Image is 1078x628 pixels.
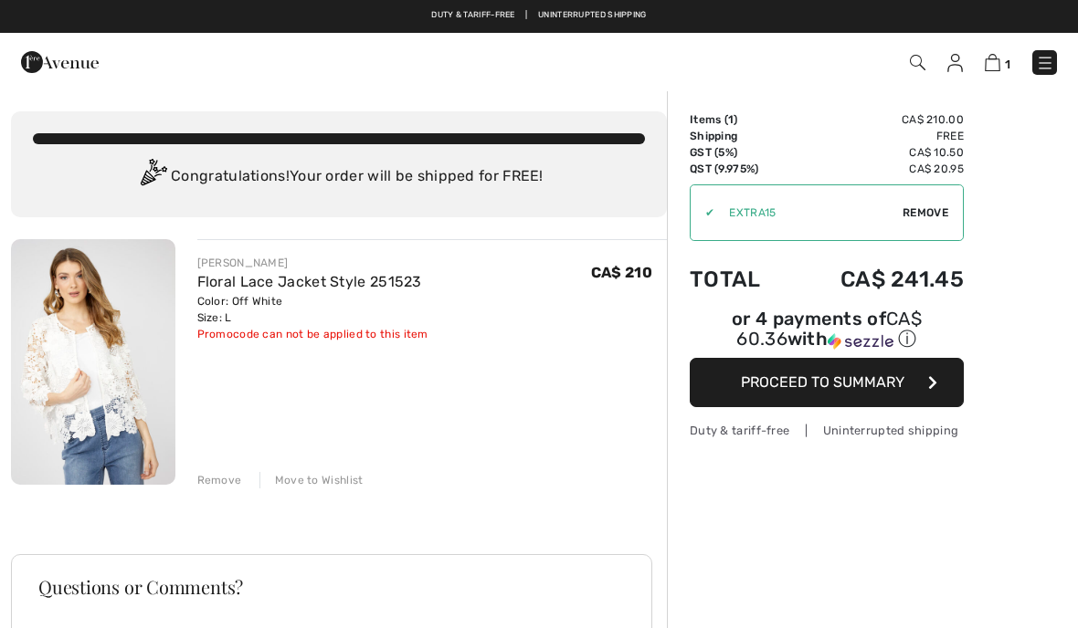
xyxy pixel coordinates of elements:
[910,55,925,70] img: Search
[591,264,652,281] span: CA$ 210
[690,248,789,310] td: Total
[828,333,893,350] img: Sezzle
[690,310,964,351] div: or 4 payments of with
[21,44,99,80] img: 1ère Avenue
[789,144,964,161] td: CA$ 10.50
[985,54,1000,71] img: Shopping Bag
[33,159,645,195] div: Congratulations! Your order will be shipped for FREE!
[789,111,964,128] td: CA$ 210.00
[789,128,964,144] td: Free
[690,161,789,177] td: QST (9.975%)
[11,239,175,485] img: Floral Lace Jacket Style 251523
[690,111,789,128] td: Items ( )
[714,185,903,240] input: Promo code
[903,204,948,221] span: Remove
[728,113,734,126] span: 1
[947,54,963,72] img: My Info
[197,293,428,326] div: Color: Off White Size: L
[690,128,789,144] td: Shipping
[736,308,922,350] span: CA$ 60.36
[259,472,364,488] div: Move to Wishlist
[691,204,714,221] div: ✔
[741,373,904,391] span: Proceed to Summary
[197,326,428,342] div: Promocode can not be applied to this item
[1005,58,1010,71] span: 1
[21,52,99,69] a: 1ère Avenue
[690,422,964,439] div: Duty & tariff-free | Uninterrupted shipping
[197,472,242,488] div: Remove
[197,273,422,290] a: Floral Lace Jacket Style 251523
[1036,54,1054,72] img: Menu
[197,255,428,271] div: [PERSON_NAME]
[789,248,964,310] td: CA$ 241.45
[690,144,789,161] td: GST (5%)
[985,51,1010,73] a: 1
[134,159,171,195] img: Congratulation2.svg
[690,310,964,358] div: or 4 payments ofCA$ 60.36withSezzle Click to learn more about Sezzle
[38,578,625,596] h3: Questions or Comments?
[789,161,964,177] td: CA$ 20.95
[690,358,964,407] button: Proceed to Summary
